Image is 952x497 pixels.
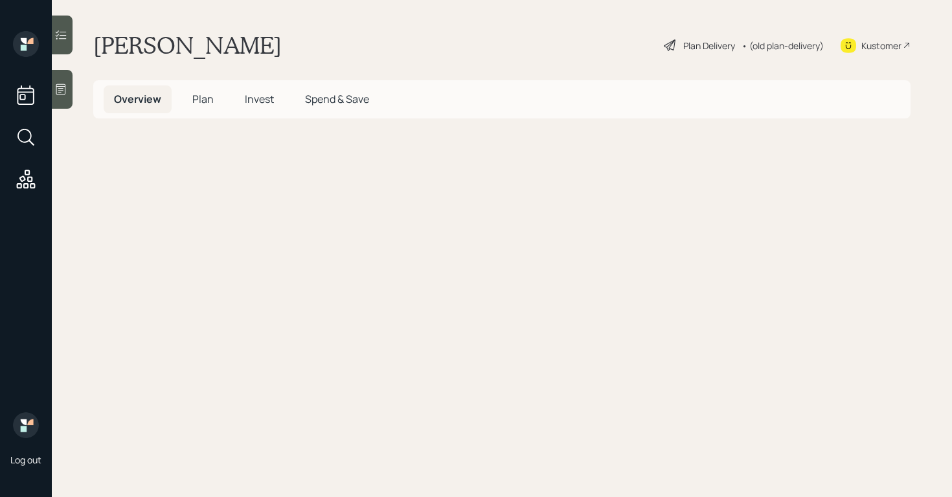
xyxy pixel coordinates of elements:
div: Kustomer [861,39,901,52]
img: retirable_logo.png [13,412,39,438]
span: Invest [245,92,274,106]
div: Plan Delivery [683,39,735,52]
div: • (old plan-delivery) [742,39,824,52]
span: Overview [114,92,161,106]
span: Spend & Save [305,92,369,106]
span: Plan [192,92,214,106]
h1: [PERSON_NAME] [93,31,282,60]
div: Log out [10,454,41,466]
